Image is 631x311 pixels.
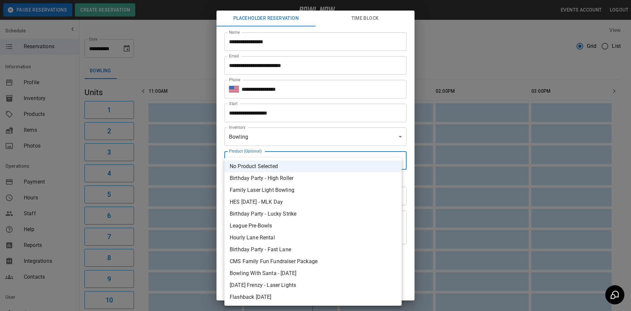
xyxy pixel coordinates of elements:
[224,279,402,291] li: [DATE] Frenzy - Laser Lights
[224,208,402,220] li: Birthday Party - Lucky Strike
[224,172,402,184] li: Birthday Party - High Roller
[224,256,402,267] li: CMS Family Fun Fundraiser Package
[224,232,402,244] li: Hourly Lane Rental
[224,244,402,256] li: Birthday Party - Fast Lane
[224,220,402,232] li: League Pre-Bowls
[224,184,402,196] li: Family Laser Light Bowling
[224,160,402,172] li: No Product Selected
[224,267,402,279] li: Bowling With Santa - [DATE]
[224,196,402,208] li: HES [DATE] - MLK Day
[224,291,402,303] li: Flashback [DATE]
